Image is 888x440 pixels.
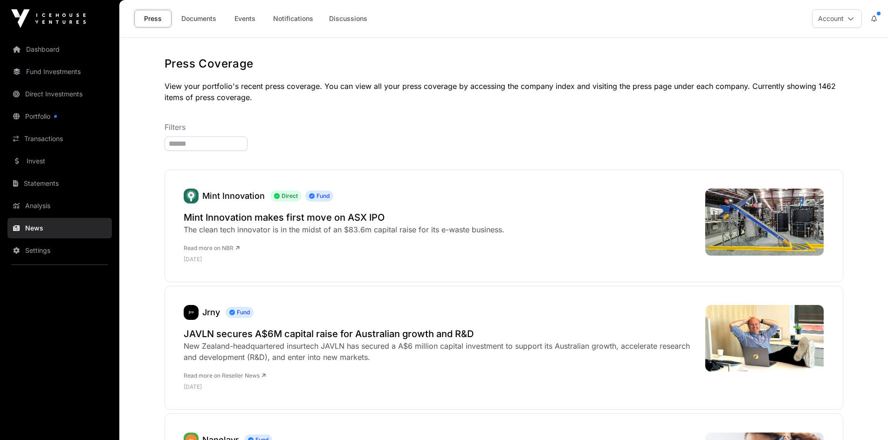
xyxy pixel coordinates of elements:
[11,9,86,28] img: Icehouse Ventures Logo
[184,224,504,235] div: The clean tech innovator is in the midst of an $83.6m capital raise for its e-waste business.
[202,191,265,201] a: Mint Innovation
[7,173,112,194] a: Statements
[841,395,888,440] iframe: Chat Widget
[705,189,824,256] img: mint-innovation-hammer-mill-.jpeg
[7,106,112,127] a: Portfolio
[226,10,263,27] a: Events
[165,81,843,103] p: View your portfolio's recent press coverage. You can view all your press coverage by accessing th...
[184,305,199,320] img: jrny148.png
[7,218,112,238] a: News
[7,240,112,261] a: Settings
[184,383,696,391] p: [DATE]
[184,372,266,379] a: Read more on Reseller News
[705,305,824,372] img: 4067502-0-12102500-1759452043-David-Leach.jpg
[7,39,112,60] a: Dashboard
[267,10,319,27] a: Notifications
[184,211,504,224] a: Mint Innovation makes first move on ASX IPO
[184,305,199,320] a: Jrny
[7,151,112,171] a: Invest
[184,244,240,251] a: Read more on NBR
[184,189,199,203] a: Mint Innovation
[7,84,112,104] a: Direct Investments
[7,61,112,82] a: Fund Investments
[184,340,696,363] div: New Zealand-headquartered insurtech JAVLN has secured a A$6 million capital investment to support...
[305,190,333,202] span: Fund
[323,10,373,27] a: Discussions
[270,190,302,202] span: Direct
[812,9,862,28] button: Account
[184,256,504,263] p: [DATE]
[7,129,112,149] a: Transactions
[184,189,199,203] img: Mint.svg
[202,307,220,317] a: Jrny
[134,10,172,27] a: Press
[165,56,843,71] h1: Press Coverage
[7,196,112,216] a: Analysis
[175,10,222,27] a: Documents
[165,122,843,133] p: Filters
[184,327,696,340] a: JAVLN secures A$6M capital raise for Australian growth and R&D
[226,307,254,318] span: Fund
